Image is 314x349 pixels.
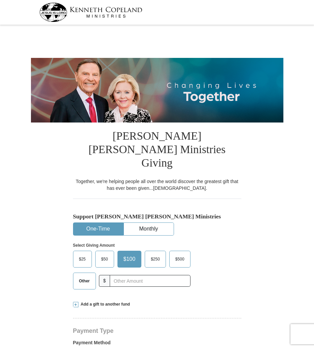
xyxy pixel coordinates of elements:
[147,254,163,264] span: $250
[124,223,174,235] button: Monthly
[98,254,111,264] span: $50
[76,276,93,286] span: Other
[73,328,241,334] h4: Payment Type
[73,123,241,178] h1: [PERSON_NAME] [PERSON_NAME] Ministries Giving
[39,3,142,22] img: kcm-header-logo.svg
[110,275,190,287] input: Other Amount
[73,178,241,191] div: Together, we're helping people all over the world discover the greatest gift that has ever been g...
[172,254,188,264] span: $500
[78,302,130,307] span: Add a gift to another fund
[73,223,123,235] button: One-Time
[120,254,139,264] span: $100
[73,243,115,248] strong: Select Giving Amount
[99,275,110,287] span: $
[73,213,241,220] h5: Support [PERSON_NAME] [PERSON_NAME] Ministries
[76,254,89,264] span: $25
